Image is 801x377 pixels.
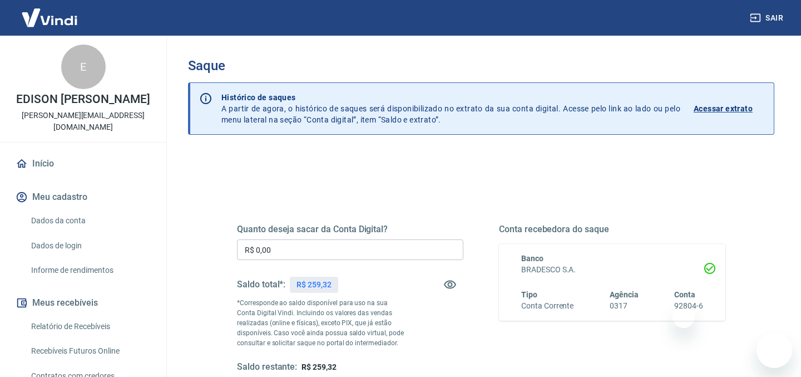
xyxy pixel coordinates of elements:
span: Conta [674,290,695,299]
p: R$ 259,32 [296,279,332,291]
a: Informe de rendimentos [27,259,153,282]
a: Dados da conta [27,209,153,232]
img: Vindi [13,1,86,35]
span: Agência [610,290,639,299]
iframe: Botão para abrir a janela de mensagens [756,332,792,368]
p: EDISON [PERSON_NAME] [16,94,150,105]
button: Meu cadastro [13,185,153,209]
h6: BRADESCO S.A. [521,264,703,276]
a: Acessar extrato [694,92,765,125]
button: Meus recebíveis [13,291,153,315]
p: A partir de agora, o histórico de saques será disponibilizado no extrato da sua conta digital. Ac... [221,92,680,125]
a: Relatório de Recebíveis [27,315,153,338]
span: R$ 259,32 [301,363,337,371]
p: *Corresponde ao saldo disponível para uso na sua Conta Digital Vindi. Incluindo os valores das ve... [237,298,407,348]
p: Histórico de saques [221,92,680,103]
h5: Conta recebedora do saque [499,224,725,235]
a: Dados de login [27,234,153,257]
p: [PERSON_NAME][EMAIL_ADDRESS][DOMAIN_NAME] [9,110,157,133]
iframe: Fechar mensagem [673,306,695,328]
h6: 0317 [610,300,639,312]
h3: Saque [188,58,774,74]
h5: Saldo restante: [237,361,297,373]
p: Acessar extrato [694,103,753,114]
h5: Saldo total*: [237,279,285,290]
button: Sair [748,8,788,28]
h5: Quanto deseja sacar da Conta Digital? [237,224,463,235]
h6: Conta Corrente [521,300,573,312]
a: Início [13,151,153,176]
span: Tipo [521,290,537,299]
a: Recebíveis Futuros Online [27,340,153,363]
span: Banco [521,254,543,263]
div: E [61,45,106,89]
h6: 92804-6 [674,300,703,312]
